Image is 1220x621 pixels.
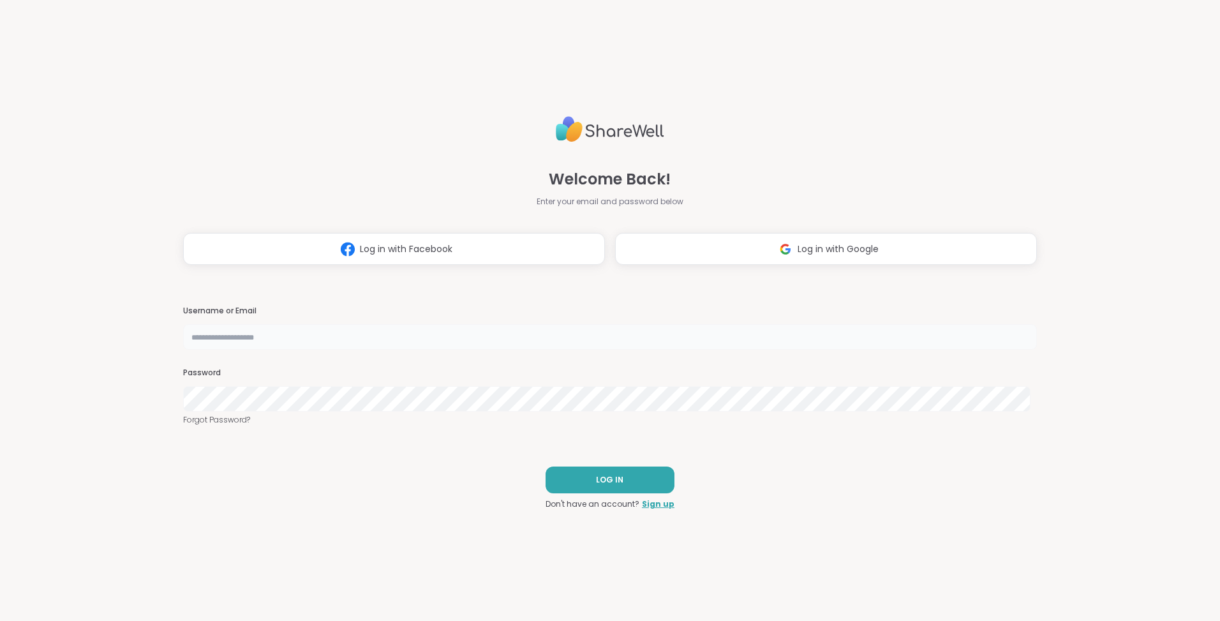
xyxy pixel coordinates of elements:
[798,243,879,256] span: Log in with Google
[596,474,623,486] span: LOG IN
[360,243,452,256] span: Log in with Facebook
[546,498,639,510] span: Don't have an account?
[183,368,1037,378] h3: Password
[183,414,1037,426] a: Forgot Password?
[183,233,605,265] button: Log in with Facebook
[537,196,683,207] span: Enter your email and password below
[549,168,671,191] span: Welcome Back!
[642,498,674,510] a: Sign up
[336,237,360,261] img: ShareWell Logomark
[615,233,1037,265] button: Log in with Google
[546,467,674,493] button: LOG IN
[183,306,1037,317] h3: Username or Email
[773,237,798,261] img: ShareWell Logomark
[556,111,664,147] img: ShareWell Logo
